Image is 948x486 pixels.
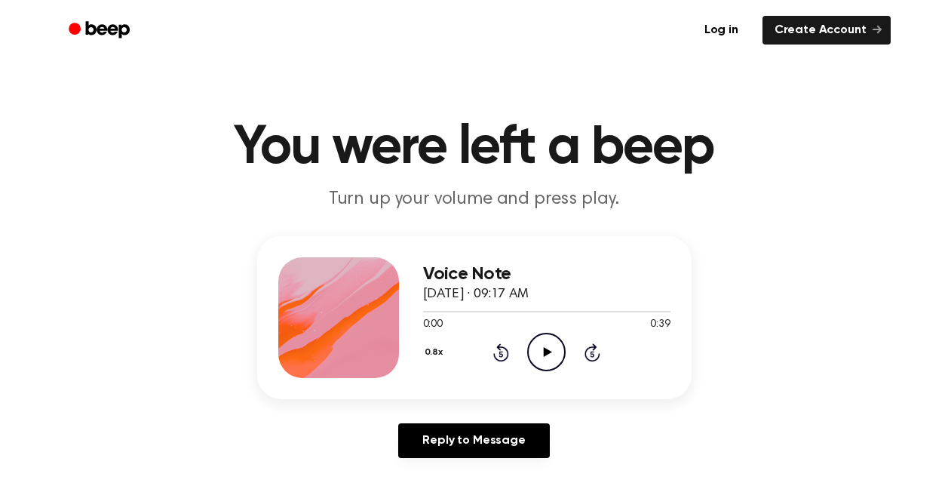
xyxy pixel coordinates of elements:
[423,288,529,301] span: [DATE] · 09:17 AM
[423,264,670,285] h3: Voice Note
[762,16,891,45] a: Create Account
[185,187,764,212] p: Turn up your volume and press play.
[423,340,449,365] button: 0.8x
[650,317,670,333] span: 0:39
[398,423,549,458] a: Reply to Message
[88,121,861,175] h1: You were left a beep
[58,16,143,45] a: Beep
[423,317,443,333] span: 0:00
[689,13,753,48] a: Log in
